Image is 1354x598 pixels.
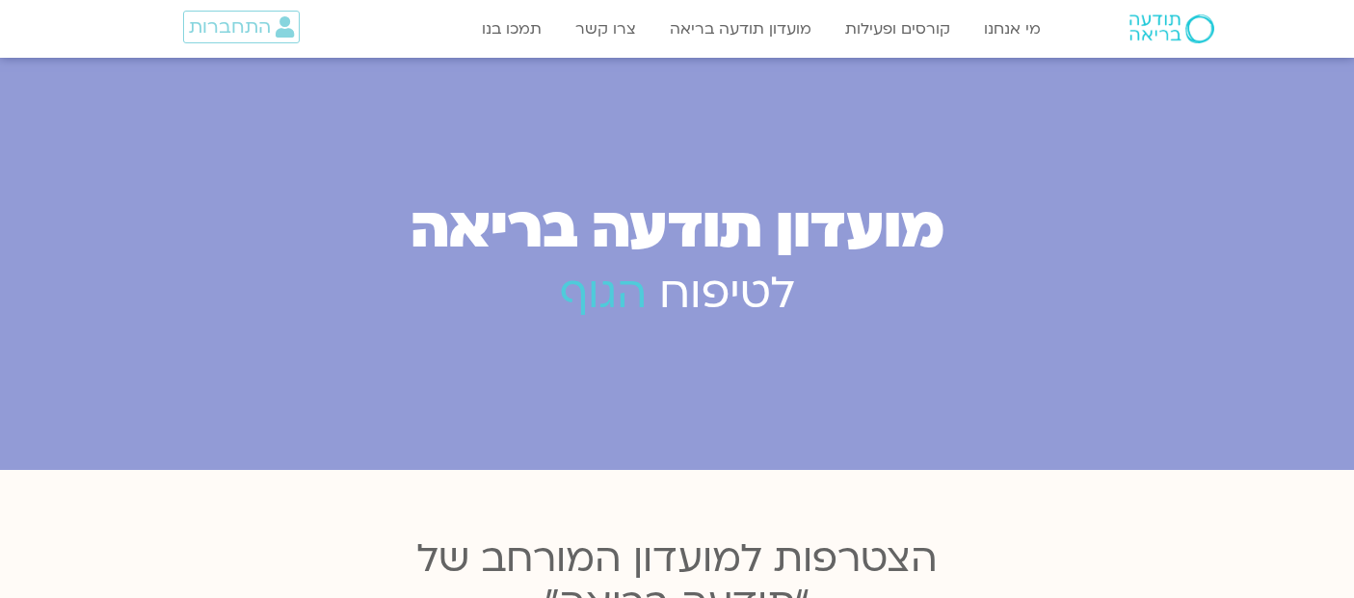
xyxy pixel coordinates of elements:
[331,203,1024,255] h1: מועדון תודעה בריאה
[189,16,271,38] span: התחברות
[472,11,551,47] a: תמכו בנו
[659,264,795,324] span: לטיפוח
[1129,14,1214,43] img: תודעה בריאה
[836,11,960,47] a: קורסים ופעילות
[566,11,646,47] a: צרו קשר
[660,11,821,47] a: מועדון תודעה בריאה
[183,11,300,43] a: התחברות
[974,11,1050,47] a: מי אנחנו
